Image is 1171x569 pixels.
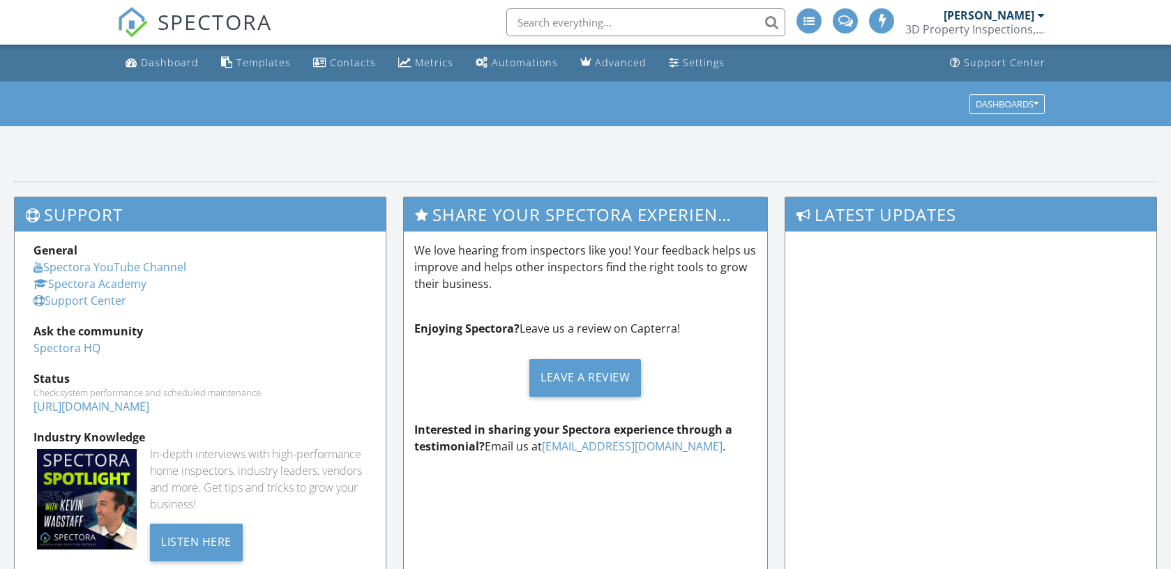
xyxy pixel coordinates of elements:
button: Dashboards [969,94,1045,114]
div: Industry Knowledge [33,429,367,446]
div: In-depth interviews with high-performance home inspectors, industry leaders, vendors and more. Ge... [150,446,367,513]
div: Settings [683,56,725,69]
h3: Share Your Spectora Experience [404,197,766,232]
a: Listen Here [150,533,243,549]
div: Templates [236,56,291,69]
div: Dashboards [976,99,1038,109]
div: Contacts [330,56,376,69]
div: Dashboard [141,56,199,69]
div: Automations [492,56,558,69]
a: Spectora YouTube Channel [33,259,186,275]
strong: Interested in sharing your Spectora experience through a testimonial? [414,422,732,454]
p: Leave us a review on Capterra! [414,320,756,337]
a: Spectora Academy [33,276,146,291]
p: Email us at . [414,421,756,455]
a: Templates [216,50,296,76]
a: Contacts [308,50,381,76]
a: Dashboard [120,50,204,76]
div: Check system performance and scheduled maintenance. [33,387,367,398]
strong: General [33,243,77,258]
a: Automations (Basic) [470,50,564,76]
img: Spectoraspolightmain [37,449,137,549]
span: SPECTORA [158,7,272,36]
div: [PERSON_NAME] [944,8,1034,22]
h3: Latest Updates [785,197,1156,232]
a: [URL][DOMAIN_NAME] [33,399,149,414]
div: Leave a Review [529,359,641,397]
h3: Support [15,197,386,232]
a: SPECTORA [117,19,272,48]
a: Leave a Review [414,348,756,407]
div: Advanced [595,56,647,69]
div: Metrics [415,56,453,69]
div: Ask the community [33,323,367,340]
img: The Best Home Inspection Software - Spectora [117,7,148,38]
div: Listen Here [150,524,243,561]
a: Metrics [393,50,459,76]
input: Search everything... [506,8,785,36]
strong: Enjoying Spectora? [414,321,520,336]
a: Settings [663,50,730,76]
a: Support Center [944,50,1051,76]
a: Spectora HQ [33,340,100,356]
div: 3D Property Inspections, LLC [905,22,1045,36]
div: Support Center [964,56,1045,69]
div: Status [33,370,367,387]
a: [EMAIL_ADDRESS][DOMAIN_NAME] [542,439,723,454]
a: Advanced [575,50,652,76]
a: Support Center [33,293,126,308]
p: We love hearing from inspectors like you! Your feedback helps us improve and helps other inspecto... [414,242,756,292]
